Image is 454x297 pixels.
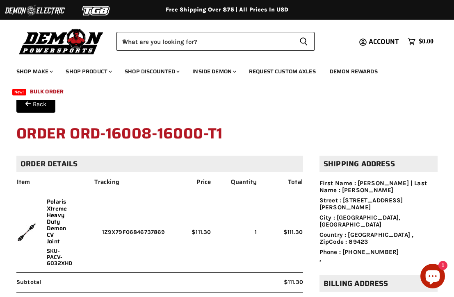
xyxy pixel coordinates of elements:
[10,63,58,80] a: Shop Make
[419,38,433,45] span: $0.00
[211,192,257,273] td: 1
[192,229,211,236] span: $111.30
[16,156,303,172] h2: Order details
[12,89,26,95] span: New!
[165,178,211,192] th: Price
[319,156,438,172] h2: Shipping address
[119,63,185,80] a: Shop Discounted
[47,198,67,245] a: Polaris Xtreme Heavy Duty Demon CV Joint
[16,27,106,56] img: Demon Powersports
[16,95,55,113] button: Back
[94,178,166,192] th: Tracking
[243,63,322,80] a: Request Custom Axles
[16,222,37,243] img: Polaris Xtreme Heavy Duty Demon CV Joint - SKU-PACV-6032XHD
[16,121,438,147] h1: Order ORD-16008-16000-T1
[319,249,438,256] li: Phone : [PHONE_NUMBER]
[284,279,303,286] span: $111.30
[319,275,438,292] h2: Billing address
[319,214,438,229] li: City : [GEOGRAPHIC_DATA], [GEOGRAPHIC_DATA]
[66,3,127,18] img: TGB Logo 2
[404,36,438,48] a: $0.00
[319,180,438,263] ul: ,
[319,197,438,211] li: Street : [STREET_ADDRESS][PERSON_NAME]
[324,63,384,80] a: Demon Rewards
[369,36,399,47] span: Account
[116,32,293,51] input: When autocomplete results are available use up and down arrows to review and enter to select
[319,231,438,246] li: Country : [GEOGRAPHIC_DATA] , ZipCode : 89423
[59,63,117,80] a: Shop Product
[4,3,66,18] img: Demon Electric Logo 2
[211,178,257,192] th: Quantity
[257,178,303,192] th: Total
[47,248,59,266] span: SKU-PACV-6032XHD
[418,264,447,290] inbox-online-store-chat: Shopify online store chat
[283,229,303,236] span: $111.30
[365,38,404,45] a: Account
[10,60,431,100] ul: Main menu
[116,32,315,51] form: Product
[293,32,315,51] button: Search
[94,192,166,273] td: 1Z9X79F06846737869
[24,83,70,100] a: Bulk Order
[186,63,241,80] a: Inside Demon
[16,273,257,292] span: Subtotal
[319,180,438,194] li: First Name : [PERSON_NAME] | Last Name : [PERSON_NAME]
[16,178,94,192] th: Item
